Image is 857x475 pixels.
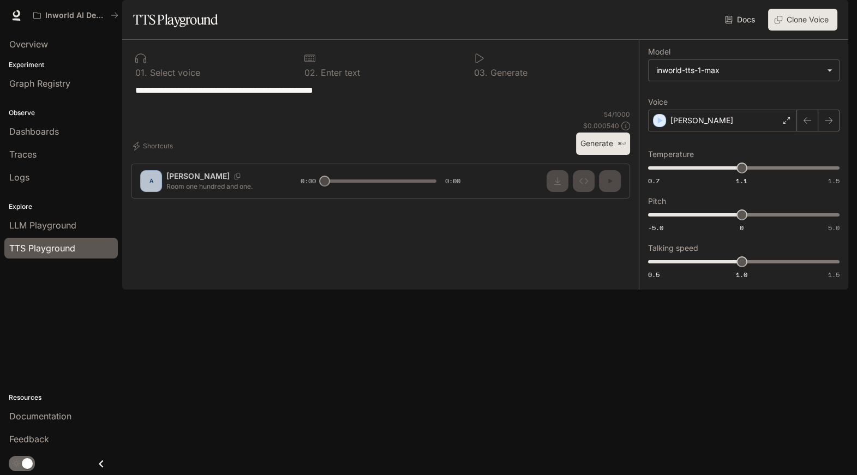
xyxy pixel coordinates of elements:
p: Talking speed [648,244,698,252]
p: Temperature [648,151,694,158]
p: 0 1 . [135,68,147,77]
span: 0 [740,223,744,232]
span: 1.5 [828,176,840,185]
button: Shortcuts [131,137,177,155]
p: Enter text [318,68,360,77]
p: Pitch [648,197,666,205]
span: 0.7 [648,176,660,185]
button: Clone Voice [768,9,837,31]
p: $ 0.000540 [583,121,619,130]
p: 0 2 . [304,68,318,77]
span: 1.5 [828,270,840,279]
p: Voice [648,98,668,106]
p: Model [648,48,670,56]
button: All workspaces [28,4,123,26]
a: Docs [723,9,759,31]
p: Generate [488,68,528,77]
p: 0 3 . [474,68,488,77]
span: 1.0 [736,270,747,279]
p: Select voice [147,68,200,77]
p: Inworld AI Demos [45,11,106,20]
button: Generate⌘⏎ [576,133,630,155]
p: ⌘⏎ [618,141,626,147]
span: -5.0 [648,223,663,232]
p: [PERSON_NAME] [670,115,733,126]
div: inworld-tts-1-max [649,60,839,81]
span: 0.5 [648,270,660,279]
div: inworld-tts-1-max [656,65,822,76]
h1: TTS Playground [133,9,218,31]
span: 5.0 [828,223,840,232]
p: 54 / 1000 [604,110,630,119]
span: 1.1 [736,176,747,185]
